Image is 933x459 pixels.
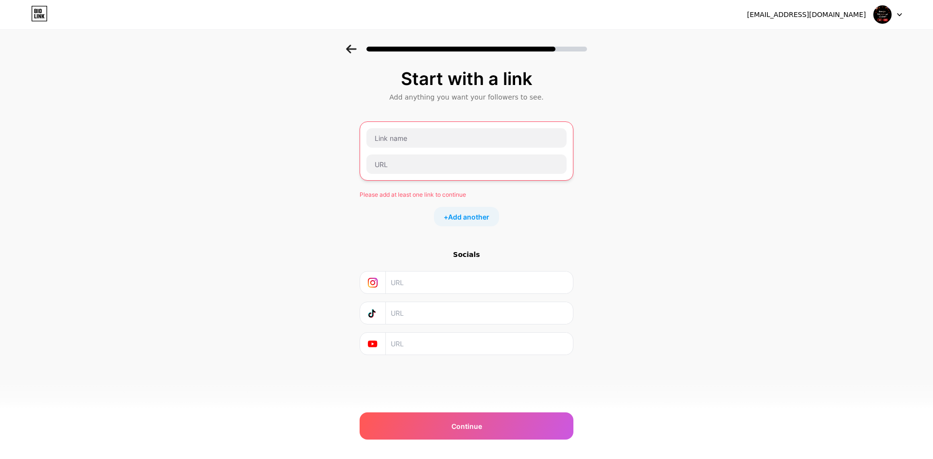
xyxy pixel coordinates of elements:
[391,272,567,293] input: URL
[366,128,567,148] input: Link name
[391,333,567,355] input: URL
[366,154,567,174] input: URL
[360,190,573,199] div: Please add at least one link to continue
[391,302,567,324] input: URL
[747,10,866,20] div: [EMAIL_ADDRESS][DOMAIN_NAME]
[448,212,489,222] span: Add another
[451,421,482,431] span: Continue
[873,5,892,24] img: helotest
[360,250,573,259] div: Socials
[364,69,569,88] div: Start with a link
[364,92,569,102] div: Add anything you want your followers to see.
[434,207,499,226] div: +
